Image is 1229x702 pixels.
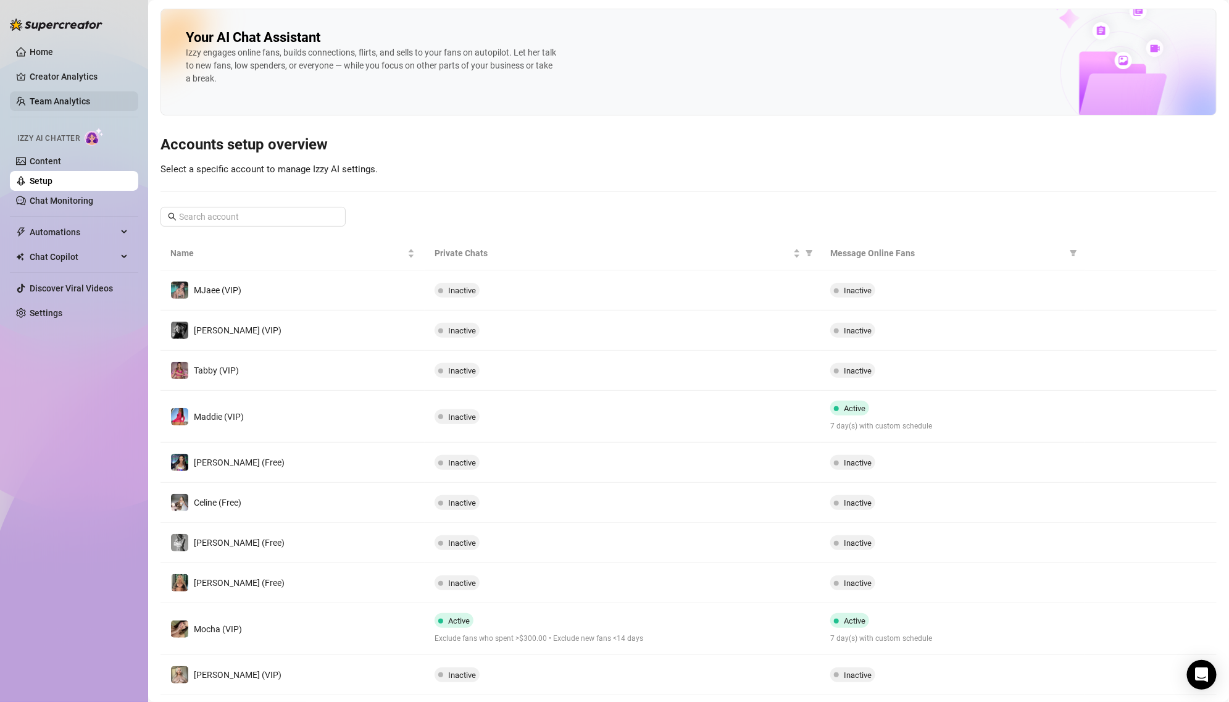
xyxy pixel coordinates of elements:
span: Inactive [844,671,872,680]
img: Kennedy (Free) [171,534,188,551]
span: Tabby (VIP) [194,366,239,375]
a: Settings [30,308,62,318]
span: Inactive [844,366,872,375]
th: Private Chats [425,236,821,270]
span: Name [170,246,405,260]
h3: Accounts setup overview [160,135,1217,155]
div: Open Intercom Messenger [1187,660,1217,690]
span: [PERSON_NAME] (VIP) [194,670,281,680]
span: Message Online Fans [830,246,1065,260]
span: filter [1067,244,1080,262]
span: Active [448,616,470,625]
span: Inactive [448,286,476,295]
div: Izzy engages online fans, builds connections, flirts, and sells to your fans on autopilot. Let he... [186,46,556,85]
a: Creator Analytics [30,67,128,86]
span: [PERSON_NAME] (VIP) [194,325,281,335]
span: MJaee (VIP) [194,285,241,295]
a: Discover Viral Videos [30,283,113,293]
img: Celine (Free) [171,494,188,511]
span: Inactive [844,458,872,467]
span: Inactive [844,326,872,335]
span: [PERSON_NAME] (Free) [194,458,285,467]
span: Active [844,616,865,625]
span: Automations [30,222,117,242]
span: thunderbolt [16,227,26,237]
span: Inactive [448,579,476,588]
span: Inactive [448,538,476,548]
span: Mocha (VIP) [194,624,242,634]
span: Inactive [448,366,476,375]
span: 7 day(s) with custom schedule [830,633,1075,645]
span: filter [803,244,815,262]
span: Exclude fans who spent >$300.00 • Exclude new fans <14 days [435,633,811,645]
img: Ellie (VIP) [171,666,188,683]
span: Inactive [844,498,872,508]
img: logo-BBDzfeDw.svg [10,19,102,31]
h2: Your AI Chat Assistant [186,29,320,46]
img: MJaee (VIP) [171,282,188,299]
span: Maddie (VIP) [194,412,244,422]
span: Inactive [844,579,872,588]
span: Inactive [448,412,476,422]
span: filter [1070,249,1077,257]
input: Search account [179,210,328,224]
span: Select a specific account to manage Izzy AI settings. [160,164,378,175]
span: Inactive [448,326,476,335]
span: Inactive [448,458,476,467]
span: Private Chats [435,246,791,260]
img: Kennedy (VIP) [171,322,188,339]
img: Mocha (VIP) [171,621,188,638]
span: Inactive [844,286,872,295]
img: Chat Copilot [16,253,24,261]
span: [PERSON_NAME] (Free) [194,578,285,588]
span: search [168,212,177,221]
span: Inactive [448,671,476,680]
span: Active [844,404,865,413]
img: AI Chatter [85,128,104,146]
span: Inactive [448,498,476,508]
span: [PERSON_NAME] (Free) [194,538,285,548]
th: Name [160,236,425,270]
a: Home [30,47,53,57]
a: Chat Monitoring [30,196,93,206]
span: Inactive [844,538,872,548]
a: Content [30,156,61,166]
img: Ellie (Free) [171,574,188,591]
span: 7 day(s) with custom schedule [830,420,1075,432]
span: Izzy AI Chatter [17,133,80,144]
img: Maddie (VIP) [171,408,188,425]
span: Celine (Free) [194,498,241,508]
span: filter [806,249,813,257]
span: Chat Copilot [30,247,117,267]
img: Tabby (VIP) [171,362,188,379]
a: Setup [30,176,52,186]
a: Team Analytics [30,96,90,106]
img: Maddie (Free) [171,454,188,471]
